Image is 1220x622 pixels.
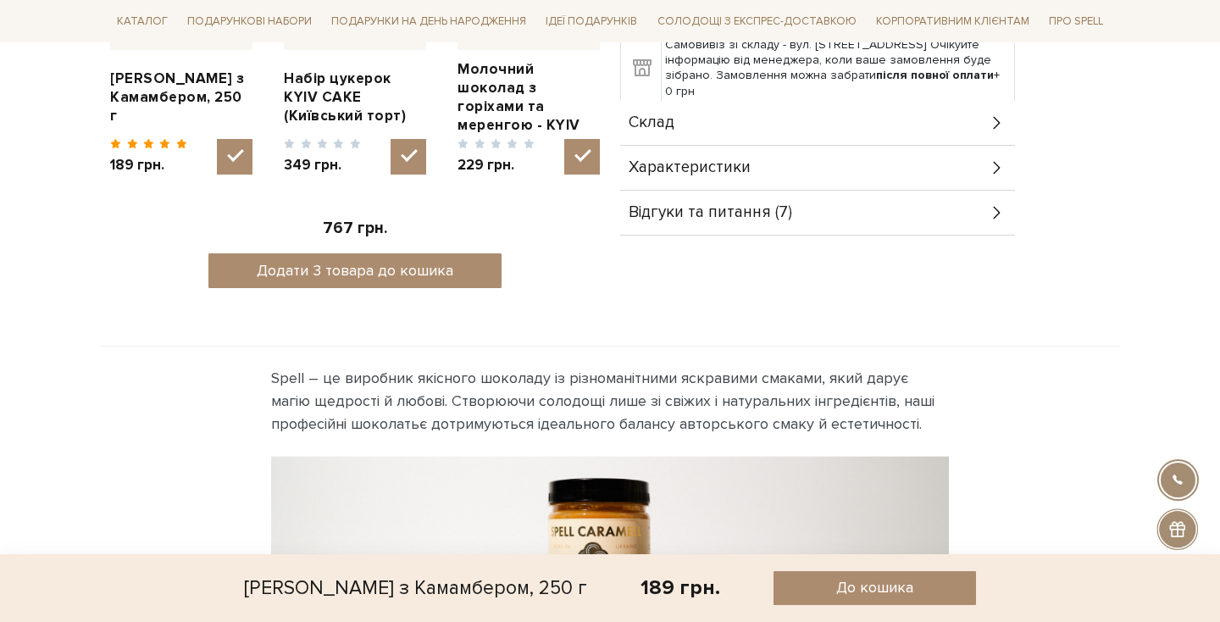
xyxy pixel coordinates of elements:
[774,571,976,605] button: До кошика
[539,8,644,35] a: Ідеї подарунків
[640,575,720,601] div: 189 грн.
[629,160,751,175] span: Характеристики
[869,8,1036,35] a: Корпоративним клієнтам
[284,69,426,125] a: Набір цукерок KYIV CAKE (Київський торт)
[629,205,792,220] span: Відгуки та питання (7)
[110,8,175,35] a: Каталог
[208,253,502,288] button: Додати 3 товара до кошика
[629,115,674,131] span: Склад
[836,578,913,597] span: До кошика
[651,7,863,36] a: Солодощі з експрес-доставкою
[284,156,361,175] span: 349 грн.
[323,219,387,238] span: 767 грн.
[180,8,319,35] a: Подарункові набори
[662,34,1015,103] td: Самовивіз зі складу - вул. [STREET_ADDRESS] Очікуйте інформацію від менеджера, коли ваше замовлен...
[271,367,949,436] div: Spell – це виробник якісного шоколаду із різноманітними яскравими смаками, який дарує магію щедро...
[876,68,994,82] b: після повної оплати
[110,69,252,125] a: [PERSON_NAME] з Камамбером, 250 г
[244,571,587,605] div: [PERSON_NAME] з Камамбером, 250 г
[324,8,533,35] a: Подарунки на День народження
[1042,8,1110,35] a: Про Spell
[110,156,187,175] span: 189 грн.
[457,156,535,175] span: 229 грн.
[457,60,600,135] a: Молочний шоколад з горіхами та меренгою - KYIV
